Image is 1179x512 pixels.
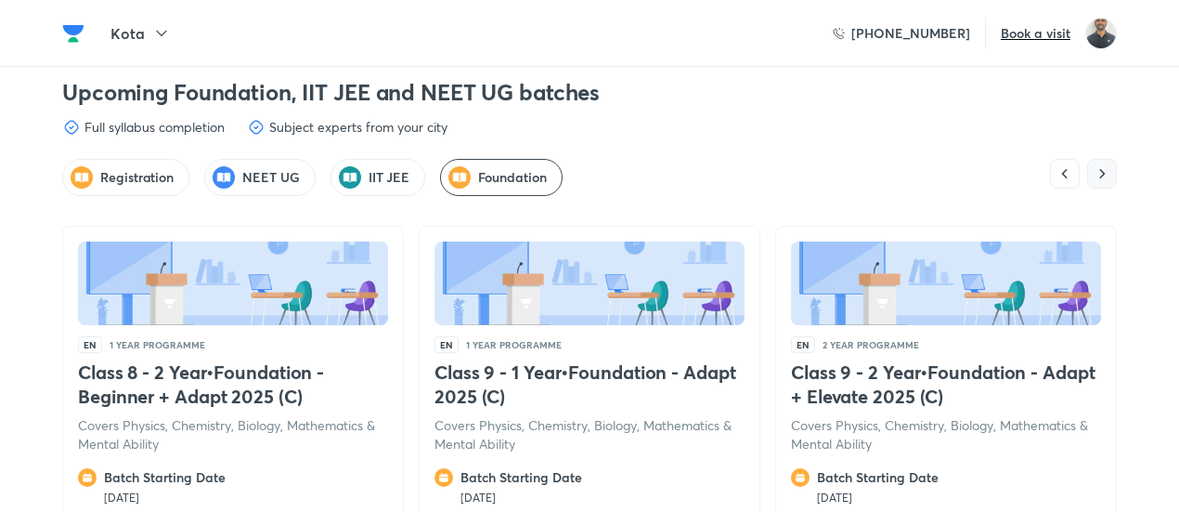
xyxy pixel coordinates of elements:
[62,22,92,45] a: Company Logo
[78,242,388,325] img: Batch11.png
[71,166,93,189] img: Feature-intro-icons.png
[791,242,1101,325] img: Batch11.png
[434,361,745,409] h4: Class 9 - 1 Year • Foundation - Adapt 2025 (C)
[434,416,745,453] p: Covers Physics, Chemistry, Biology, Mathematics & Mental Ability
[78,361,388,409] h4: Class 8 - 2 Year • Foundation - Beginner + Adapt 2025 (C)
[1085,18,1117,49] img: Anand Deshpande
[460,491,693,505] p: [DATE]
[434,468,453,487] img: feature
[791,416,1101,453] p: Covers Physics, Chemistry, Biology, Mathematics & Mental Ability
[369,168,410,187] h5: IIT JEE
[440,159,562,196] div: [object Object]
[817,468,1108,487] h6: Batch Starting Date
[791,361,1101,409] h4: Class 9 - 2 Year • Foundation - Adapt + Elevate 2025 (C)
[104,491,337,505] p: [DATE]
[100,168,174,187] h5: Registration
[78,336,102,353] span: EN
[62,159,189,196] div: [object Object]
[434,336,459,353] span: EN
[466,340,562,349] p: 1 YEAR PROGRAMME
[62,77,1117,107] h3: Upcoming Foundation, IIT JEE and NEET UG batches
[204,159,316,196] div: [object Object]
[84,118,225,137] h6: Full syllabus completion
[851,24,970,43] h6: [PHONE_NUMBER]
[104,468,395,487] h6: Batch Starting Date
[833,24,970,43] a: [PHONE_NUMBER]
[434,242,745,325] img: Batch11.png
[62,118,81,137] img: feature-icon
[213,166,235,189] img: Feature-intro-icons.png
[247,118,266,137] img: feature-icon
[791,336,815,353] span: EN
[1001,24,1070,43] h6: Book a visit
[242,168,300,187] span: [object Object]
[369,168,410,187] span: [object Object]
[478,168,546,187] h5: Foundation
[478,168,546,187] span: [object Object]
[269,118,447,137] h6: Subject experts from your city
[242,168,300,187] h5: NEET UG
[110,22,145,45] h5: Kota
[339,166,361,189] img: Feature-intro-icons.png
[110,340,205,349] p: 1 YEAR PROGRAMME
[78,468,97,487] img: feature
[100,168,174,187] span: [object Object]
[448,166,471,189] img: Feature-intro-icons.png
[460,468,752,487] h6: Batch Starting Date
[817,491,1050,505] p: [DATE]
[62,22,84,45] img: Company Logo
[330,159,426,196] div: [object Object]
[78,416,388,453] p: Covers Physics, Chemistry, Biology, Mathematics & Mental Ability
[823,340,919,349] p: 2 YEAR PROGRAMME
[791,468,810,487] img: feature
